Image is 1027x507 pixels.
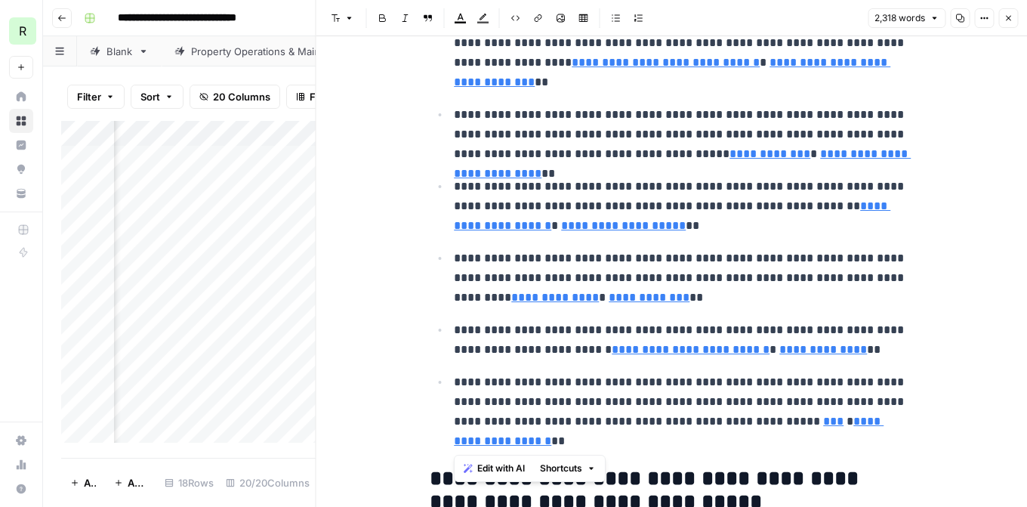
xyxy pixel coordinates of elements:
[286,85,397,109] button: Freeze Columns
[105,471,159,495] button: Add 10 Rows
[9,85,33,109] a: Home
[131,85,184,109] button: Sort
[19,22,26,40] span: R
[9,453,33,477] a: Usage
[9,181,33,206] a: Your Data
[868,8,945,28] button: 2,318 words
[67,85,125,109] button: Filter
[191,44,360,59] div: Property Operations & Maintenance
[540,462,582,475] span: Shortcuts
[190,85,280,109] button: 20 Columns
[77,36,162,66] a: Blank
[9,477,33,501] button: Help + Support
[9,157,33,181] a: Opportunities
[61,471,105,495] button: Add Row
[128,475,150,490] span: Add 10 Rows
[9,109,33,133] a: Browse
[84,475,96,490] span: Add Row
[140,89,160,104] span: Sort
[458,459,531,478] button: Edit with AI
[534,459,602,478] button: Shortcuts
[9,428,33,453] a: Settings
[106,44,132,59] div: Blank
[9,12,33,50] button: Workspace: Re-Leased
[213,89,270,104] span: 20 Columns
[159,471,220,495] div: 18 Rows
[477,462,525,475] span: Edit with AI
[9,133,33,157] a: Insights
[77,89,101,104] span: Filter
[162,36,390,66] a: Property Operations & Maintenance
[874,11,925,25] span: 2,318 words
[220,471,316,495] div: 20/20 Columns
